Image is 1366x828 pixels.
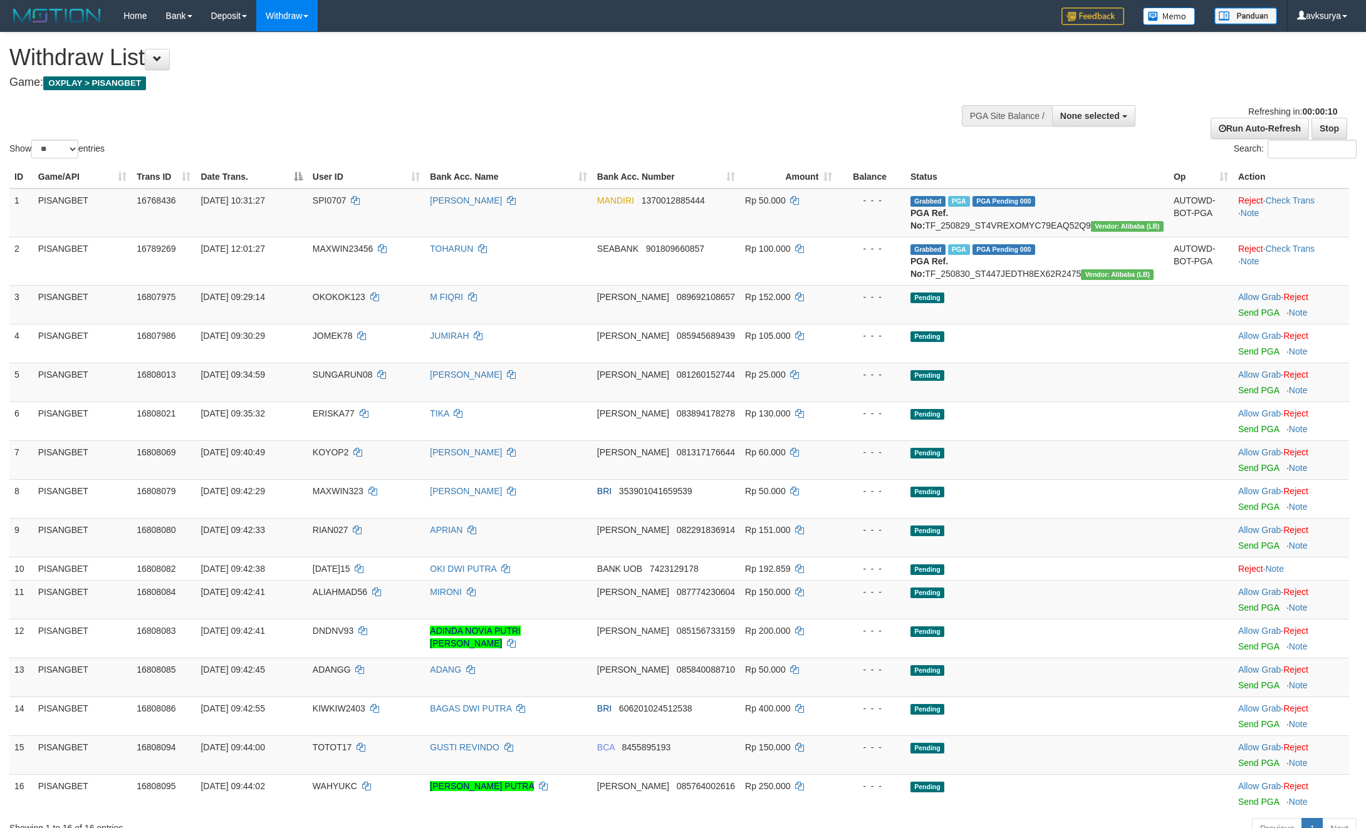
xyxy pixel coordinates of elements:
span: Pending [910,331,944,342]
span: Pending [910,626,944,637]
span: PGA Pending [972,196,1035,207]
a: Reject [1283,626,1308,636]
a: Allow Grab [1238,525,1281,535]
td: PISANGBET [33,658,132,696]
a: Note [1289,424,1308,434]
a: JUMIRAH [430,331,469,341]
span: Rp 130.000 [745,408,790,418]
td: PISANGBET [33,363,132,401]
td: · [1233,363,1349,401]
div: - - - [842,562,900,575]
th: ID [9,165,33,189]
a: ADINDA NOVIA PUTRI [PERSON_NAME] [430,626,521,648]
span: [DATE] 09:29:14 [201,292,264,302]
span: Pending [910,370,944,381]
span: ADANGG [313,665,351,675]
span: TOTOT17 [313,742,352,752]
span: [DATE] 09:42:45 [201,665,264,675]
th: Bank Acc. Name: activate to sort column ascending [425,165,592,189]
a: [PERSON_NAME] PUTRA [430,781,534,791]
span: [DATE] 09:42:33 [201,525,264,535]
td: 10 [9,557,33,580]
span: Pending [910,525,944,536]
th: Amount: activate to sort column ascending [740,165,837,189]
td: PISANGBET [33,735,132,774]
span: 16808079 [137,486,175,496]
div: - - - [842,291,900,303]
span: Copy 081260152744 to clipboard [677,370,735,380]
span: Rp 192.859 [745,564,790,574]
a: Send PGA [1238,758,1279,768]
a: Note [1289,641,1308,651]
select: Showentries [31,140,78,158]
td: PISANGBET [33,518,132,557]
a: Check Trans [1265,195,1315,205]
span: 16768436 [137,195,175,205]
div: - - - [842,624,900,637]
span: [PERSON_NAME] [597,587,669,597]
span: [DATE] 09:30:29 [201,331,264,341]
span: Rp 151.000 [745,525,790,535]
span: KOYOP2 [313,447,349,457]
td: 2 [9,237,33,285]
span: [PERSON_NAME] [597,331,669,341]
td: 3 [9,285,33,324]
span: DNDNV93 [313,626,353,636]
div: - - - [842,194,900,207]
a: Reject [1283,447,1308,457]
a: Stop [1311,118,1347,139]
td: 4 [9,324,33,363]
span: Pending [910,448,944,458]
img: Feedback.jpg [1061,8,1124,25]
span: Pending [910,587,944,598]
span: Copy 085156733159 to clipboard [677,626,735,636]
span: · [1238,408,1283,418]
span: [PERSON_NAME] [597,292,669,302]
span: Copy 087774230604 to clipboard [677,587,735,597]
a: Note [1289,797,1308,807]
a: Allow Grab [1238,742,1281,752]
a: Send PGA [1238,641,1279,651]
td: 14 [9,696,33,735]
td: · [1233,774,1349,813]
a: Reject [1283,408,1308,418]
td: PISANGBET [33,237,132,285]
span: 16808086 [137,703,175,713]
span: Copy 081317176644 to clipboard [677,447,735,457]
span: Pending [910,409,944,420]
span: 16808082 [137,564,175,574]
a: BAGAS DWI PUTRA [430,703,511,713]
span: Pending [910,564,944,575]
span: Copy 7423129178 to clipboard [650,564,699,574]
a: Send PGA [1238,385,1279,395]
td: 5 [9,363,33,401]
label: Search: [1234,140,1357,158]
span: Rp 50.000 [745,195,786,205]
span: [DATE] 09:35:32 [201,408,264,418]
a: Reject [1238,244,1263,254]
span: [DATE] 09:42:55 [201,703,264,713]
a: Note [1289,502,1308,512]
span: Rp 150.000 [745,587,790,597]
td: 8 [9,479,33,518]
span: 16808095 [137,781,175,791]
td: 16 [9,774,33,813]
td: 11 [9,580,33,619]
span: Copy 8455895193 to clipboard [622,742,671,752]
span: Grabbed [910,244,946,255]
div: - - - [842,242,900,255]
td: · [1233,658,1349,696]
a: Note [1265,564,1284,574]
th: User ID: activate to sort column ascending [308,165,425,189]
a: Allow Grab [1238,781,1281,791]
a: Send PGA [1238,797,1279,807]
span: Copy 353901041659539 to clipboard [619,486,692,496]
td: AUTOWD-BOT-PGA [1169,237,1233,285]
span: JOMEK78 [313,331,353,341]
b: PGA Ref. No: [910,256,948,279]
a: Note [1289,603,1308,613]
span: Marked by avksurya [948,244,970,255]
a: ADANG [430,665,461,675]
span: None selected [1060,111,1120,121]
span: [PERSON_NAME] [597,626,669,636]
